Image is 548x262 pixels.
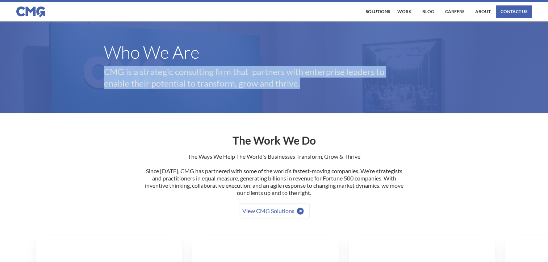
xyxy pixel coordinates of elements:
[104,66,408,89] p: CMG is a strategic consulting firm that partners with enterprise leaders to enable their potentia...
[443,5,466,18] a: Careers
[501,9,527,14] div: contact us
[366,9,390,14] div: Solutions
[473,5,493,18] a: About
[104,46,444,59] h1: Who We Are
[239,204,309,218] a: View CMG Solutions
[144,128,405,146] h2: The Work We Do
[396,5,413,18] a: work
[421,5,436,18] a: Blog
[144,153,405,204] p: The Ways We Help The World's Businesses Transform, Grow & Thrive Since [DATE], CMG has partnered ...
[16,7,45,17] img: CMG logo in blue.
